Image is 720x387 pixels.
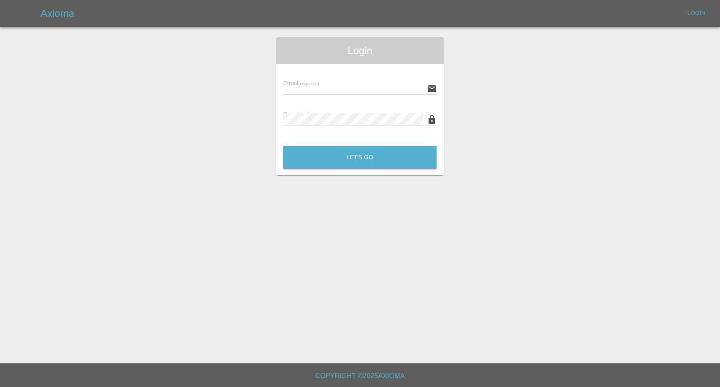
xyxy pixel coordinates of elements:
h6: Copyright © 2025 Axioma [7,370,713,382]
a: Login [683,7,710,20]
span: Login [283,44,437,57]
span: Email [283,80,319,87]
h5: Axioma [40,7,74,20]
small: (required) [298,81,319,86]
button: Let's Go [283,146,437,169]
span: Password [283,111,330,117]
small: (required) [310,112,331,117]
